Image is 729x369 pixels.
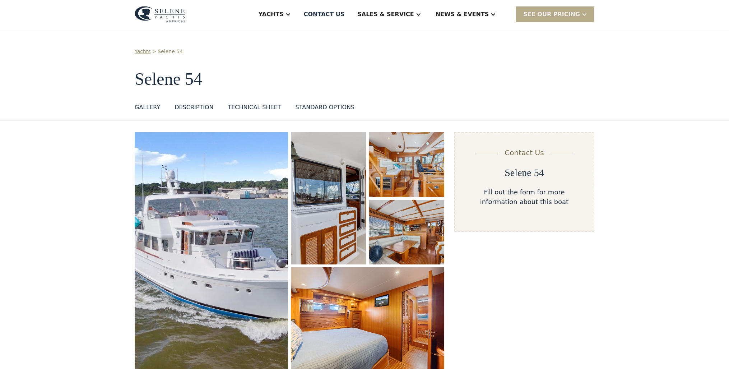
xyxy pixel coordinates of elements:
div: Contact Us [505,147,544,158]
div: Yachts [259,10,284,19]
a: TECHNICAL SHEET [228,103,281,115]
h2: Selene 54 [505,167,544,179]
div: STANDARD OPTIONS [296,103,355,112]
h1: Selene 54 [135,70,594,89]
div: TECHNICAL SHEET [228,103,281,112]
div: Fill out the form for more information about this boat [466,187,582,207]
a: Yachts [135,48,151,55]
a: STANDARD OPTIONS [296,103,355,115]
div: GALLERY [135,103,160,112]
div: Sales & Service [357,10,414,19]
a: Selene 54 [158,48,183,55]
img: logo [135,6,185,23]
div: SEE Our Pricing [523,10,580,19]
div: Contact US [304,10,345,19]
div: > [152,48,157,55]
a: GALLERY [135,103,160,115]
div: DESCRIPTION [175,103,213,112]
div: News & EVENTS [436,10,489,19]
a: DESCRIPTION [175,103,213,115]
